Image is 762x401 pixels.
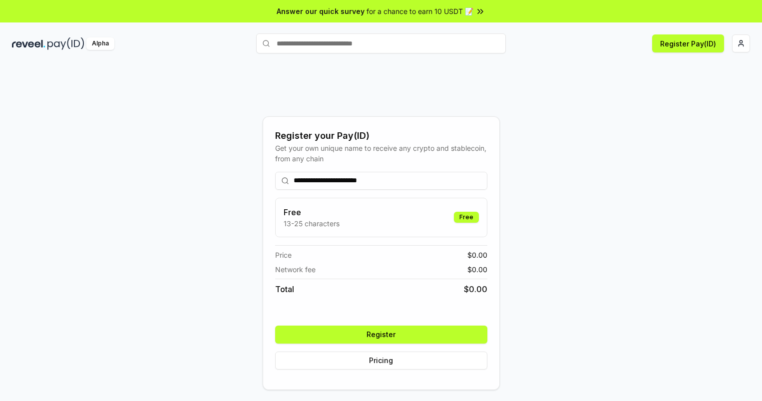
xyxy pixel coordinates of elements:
[284,206,340,218] h3: Free
[464,283,487,295] span: $ 0.00
[467,264,487,275] span: $ 0.00
[47,37,84,50] img: pay_id
[454,212,479,223] div: Free
[652,34,724,52] button: Register Pay(ID)
[275,352,487,370] button: Pricing
[275,129,487,143] div: Register your Pay(ID)
[367,6,473,16] span: for a chance to earn 10 USDT 📝
[275,264,316,275] span: Network fee
[86,37,114,50] div: Alpha
[275,283,294,295] span: Total
[277,6,365,16] span: Answer our quick survey
[12,37,45,50] img: reveel_dark
[467,250,487,260] span: $ 0.00
[275,143,487,164] div: Get your own unique name to receive any crypto and stablecoin, from any chain
[284,218,340,229] p: 13-25 characters
[275,250,292,260] span: Price
[275,326,487,344] button: Register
